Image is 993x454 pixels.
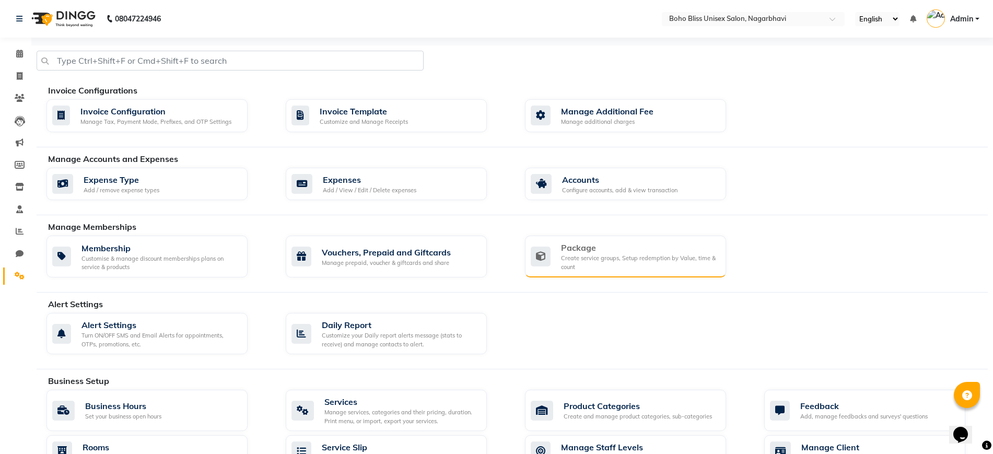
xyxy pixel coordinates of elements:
div: Manage Staff Levels [561,441,658,453]
div: Daily Report [322,319,478,331]
div: Expense Type [84,173,159,186]
a: MembershipCustomise & manage discount memberships plans on service & products [46,236,270,277]
div: Create service groups, Setup redemption by Value, time & count [561,254,718,271]
span: Admin [950,14,973,25]
div: Alert Settings [81,319,239,331]
div: Business Hours [85,400,161,412]
a: Invoice TemplateCustomize and Manage Receipts [286,99,509,132]
div: Membership [81,242,239,254]
a: Product CategoriesCreate and manage product categories, sub-categories [525,390,749,431]
a: Alert SettingsTurn ON/OFF SMS and Email Alerts for appointments, OTPs, promotions, etc. [46,313,270,354]
div: Rooms [83,441,234,453]
div: Manage services, categories and their pricing, duration. Print menu, or import, export your servi... [324,408,478,425]
b: 08047224946 [115,4,161,33]
div: Feedback [800,400,928,412]
iframe: chat widget [949,412,983,444]
a: Invoice ConfigurationManage Tax, Payment Mode, Prefixes, and OTP Settings [46,99,270,132]
div: Add, manage feedbacks and surveys' questions [800,412,928,421]
div: Package [561,241,718,254]
div: Invoice Configuration [80,105,231,118]
div: Manage Client [801,441,859,453]
div: Manage additional charges [561,118,653,126]
a: Manage Additional FeeManage additional charges [525,99,749,132]
img: logo [27,4,98,33]
div: Create and manage product categories, sub-categories [564,412,712,421]
div: Manage Additional Fee [561,105,653,118]
div: Add / remove expense types [84,186,159,195]
a: Expense TypeAdd / remove expense types [46,168,270,201]
div: Product Categories [564,400,712,412]
a: FeedbackAdd, manage feedbacks and surveys' questions [764,390,988,431]
div: Manage prepaid, voucher & giftcards and share [322,259,451,267]
a: ExpensesAdd / View / Edit / Delete expenses [286,168,509,201]
div: Vouchers, Prepaid and Giftcards [322,246,451,259]
a: PackageCreate service groups, Setup redemption by Value, time & count [525,236,749,277]
a: ServicesManage services, categories and their pricing, duration. Print menu, or import, export yo... [286,390,509,431]
div: Add / View / Edit / Delete expenses [323,186,416,195]
div: Invoice Template [320,105,408,118]
div: Configure accounts, add & view transaction [562,186,677,195]
div: Expenses [323,173,416,186]
div: Service Slip [322,441,442,453]
div: Set your business open hours [85,412,161,421]
div: Services [324,395,478,408]
a: Daily ReportCustomize your Daily report alerts message (stats to receive) and manage contacts to ... [286,313,509,354]
div: Turn ON/OFF SMS and Email Alerts for appointments, OTPs, promotions, etc. [81,331,239,348]
a: Business HoursSet your business open hours [46,390,270,431]
div: Manage Tax, Payment Mode, Prefixes, and OTP Settings [80,118,231,126]
a: AccountsConfigure accounts, add & view transaction [525,168,749,201]
div: Customize and Manage Receipts [320,118,408,126]
div: Accounts [562,173,677,186]
input: Type Ctrl+Shift+F or Cmd+Shift+F to search [37,51,424,71]
img: Admin [927,9,945,28]
div: Customise & manage discount memberships plans on service & products [81,254,239,272]
div: Customize your Daily report alerts message (stats to receive) and manage contacts to alert. [322,331,478,348]
a: Vouchers, Prepaid and GiftcardsManage prepaid, voucher & giftcards and share [286,236,509,277]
